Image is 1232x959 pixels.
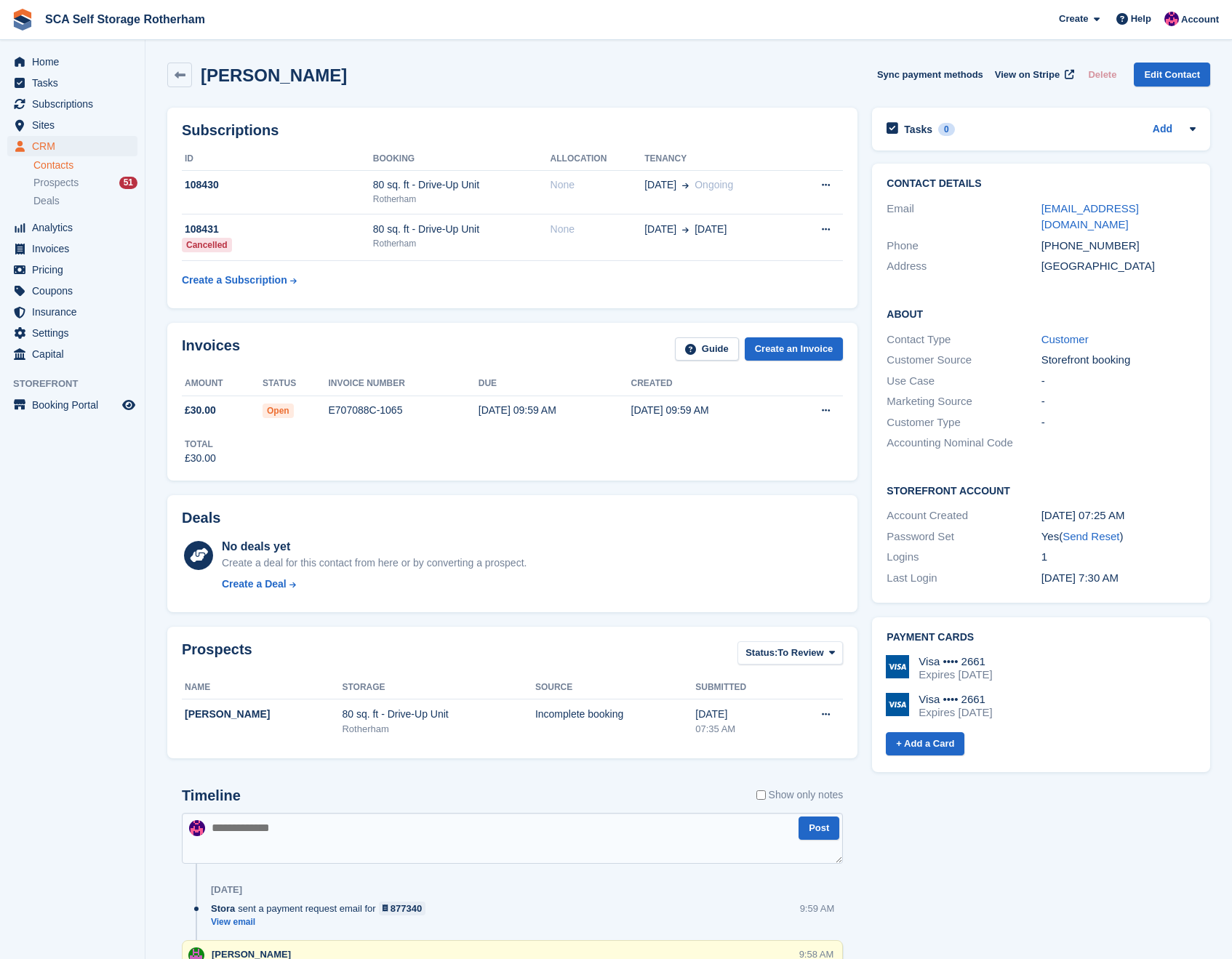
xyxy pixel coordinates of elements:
div: 07:35 AM [695,722,788,737]
span: Open [263,404,294,418]
span: Account [1181,12,1219,27]
a: Prospects 51 [33,175,137,190]
div: Create a Deal [222,577,287,592]
div: Yes [1041,529,1196,545]
a: Contacts [33,159,137,172]
th: Created [631,372,784,396]
th: Due [479,372,631,396]
h2: Invoices [182,337,240,361]
span: Storefront [13,377,145,391]
th: Invoice number [328,372,478,396]
button: Status: To Review [737,641,843,665]
span: Coupons [32,281,119,301]
div: Use Case [887,373,1041,390]
span: Help [1131,12,1151,26]
span: View on Stripe [995,68,1060,82]
div: Expires [DATE] [919,706,992,719]
div: 108431 [182,222,373,237]
div: Email [887,201,1041,233]
span: Invoices [32,238,119,259]
div: Marketing Source [887,393,1041,410]
img: Visa Logo [886,655,909,678]
div: 9:59 AM [800,902,835,915]
th: Allocation [551,148,645,171]
a: menu [7,52,137,72]
div: - [1041,373,1196,390]
div: [DATE] 09:59 AM [479,403,631,418]
div: [DATE] [211,884,242,896]
div: Address [887,258,1041,275]
div: Total [185,438,216,451]
div: Password Set [887,529,1041,545]
span: Home [32,52,119,72]
th: Status [263,372,329,396]
a: menu [7,323,137,343]
div: Create a Subscription [182,273,287,288]
span: ( ) [1059,530,1123,542]
div: Phone [887,238,1041,254]
span: Capital [32,344,119,364]
div: Last Login [887,570,1041,587]
th: Storage [342,676,535,699]
span: Prospects [33,176,79,190]
div: Logins [887,549,1041,566]
div: 1 [1041,549,1196,566]
a: View email [211,916,433,928]
div: 80 sq. ft - Drive-Up Unit [342,707,535,722]
span: Insurance [32,302,119,322]
a: menu [7,344,137,364]
h2: Storefront Account [887,483,1196,497]
div: 0 [938,123,955,136]
h2: [PERSON_NAME] [201,65,347,85]
span: CRM [32,136,119,156]
div: Rotherham [342,722,535,737]
th: Tenancy [644,148,792,171]
time: 2025-09-17 06:30:42 UTC [1041,571,1119,584]
a: menu [7,115,137,135]
div: [GEOGRAPHIC_DATA] [1041,258,1196,275]
a: menu [7,73,137,93]
div: 877340 [391,902,422,915]
a: Customer [1041,333,1089,345]
div: Customer Type [887,414,1041,431]
a: Create an Invoice [745,337,844,361]
div: 80 sq. ft - Drive-Up Unit [373,222,551,237]
div: Incomplete booking [535,707,695,722]
div: [DATE] [695,707,788,722]
a: menu [7,136,137,156]
span: Status: [745,646,777,660]
img: Sam Chapman [1164,12,1179,26]
span: Ongoing [695,179,733,190]
button: Delete [1082,63,1122,87]
div: Storefront booking [1041,352,1196,369]
span: Tasks [32,73,119,93]
a: Add [1153,121,1172,138]
span: Booking Portal [32,395,119,415]
a: Deals [33,193,137,209]
h2: About [887,306,1196,321]
span: Settings [32,323,119,343]
span: Stora [211,902,235,915]
a: menu [7,238,137,259]
span: Analytics [32,217,119,238]
div: [DATE] 07:25 AM [1041,507,1196,524]
a: menu [7,260,137,280]
input: Show only notes [756,787,766,803]
th: Name [182,676,342,699]
h2: Timeline [182,787,241,804]
a: Guide [675,337,739,361]
h2: Payment cards [887,632,1196,643]
span: Create [1059,12,1088,26]
a: menu [7,94,137,114]
a: + Add a Card [886,732,964,756]
div: Rotherham [373,193,551,206]
div: Visa •••• 2661 [919,693,992,706]
div: [DATE] 09:59 AM [631,403,784,418]
div: 80 sq. ft - Drive-Up Unit [373,177,551,193]
div: 51 [119,177,137,189]
div: No deals yet [222,538,527,555]
h2: Contact Details [887,178,1196,190]
a: Edit Contact [1134,63,1210,87]
span: Sites [32,115,119,135]
div: sent a payment request email for [211,902,433,915]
